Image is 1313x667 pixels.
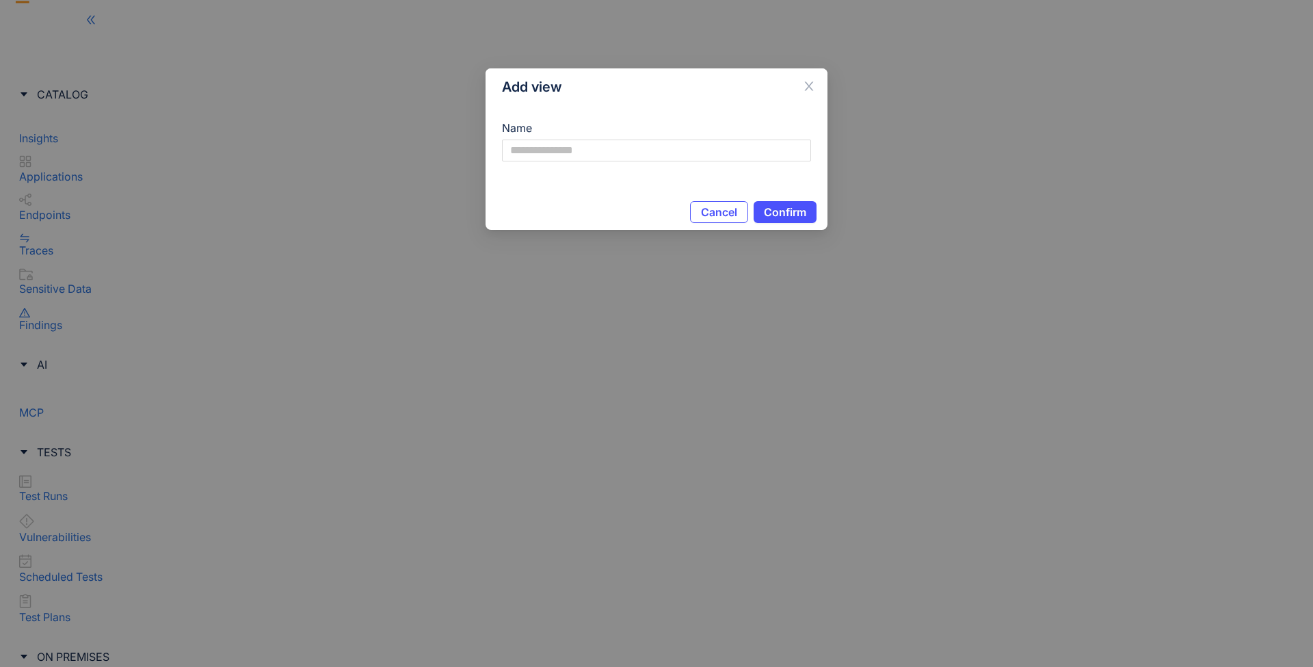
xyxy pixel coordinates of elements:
span: Cancel [701,206,737,218]
div: Add view [502,79,811,94]
button: Cancel [690,201,748,223]
span: Confirm [764,206,806,218]
button: Close [791,68,827,105]
label: Name [502,122,532,134]
span: close [803,80,815,92]
input: Name [502,140,811,161]
button: Confirm [754,201,817,223]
